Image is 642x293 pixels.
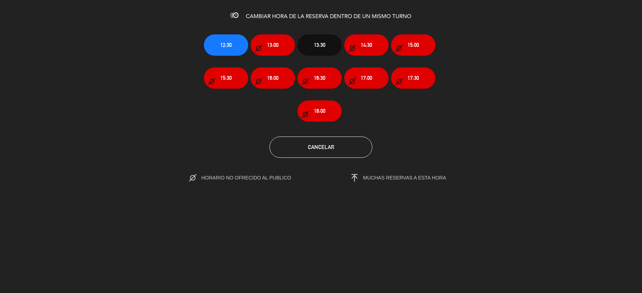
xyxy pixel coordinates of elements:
button: 17:30 [391,67,436,89]
span: 16:30 [314,74,326,82]
span: 16:00 [267,74,279,82]
button: 13:00 [251,34,295,56]
span: 17:30 [408,74,419,82]
button: 16:00 [251,67,295,89]
button: 15:30 [204,67,248,89]
button: 12:30 [204,34,248,56]
span: 13:30 [314,41,326,49]
span: 17:00 [361,74,372,82]
span: 15:30 [221,74,232,82]
span: 13:00 [267,41,279,49]
button: 17:00 [344,67,389,89]
button: 18:00 [298,100,342,122]
button: 16:30 [298,67,342,89]
span: 18:00 [314,107,326,115]
button: 15:00 [391,34,436,56]
span: CAMBIAR HORA DE LA RESERVA DENTRO DE UN MISMO TURNO [246,14,411,20]
button: Cancelar [270,137,372,158]
span: 12:30 [221,41,232,49]
button: 13:30 [298,34,342,56]
span: HORARIO NO OFRECIDO AL PUBLICO [201,175,306,181]
span: MUCHAS RESERVAS A ESTA HORA [363,175,446,181]
span: 14:30 [361,41,372,49]
span: 15:00 [408,41,419,49]
span: Cancelar [308,144,334,150]
button: 14:30 [344,34,389,56]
